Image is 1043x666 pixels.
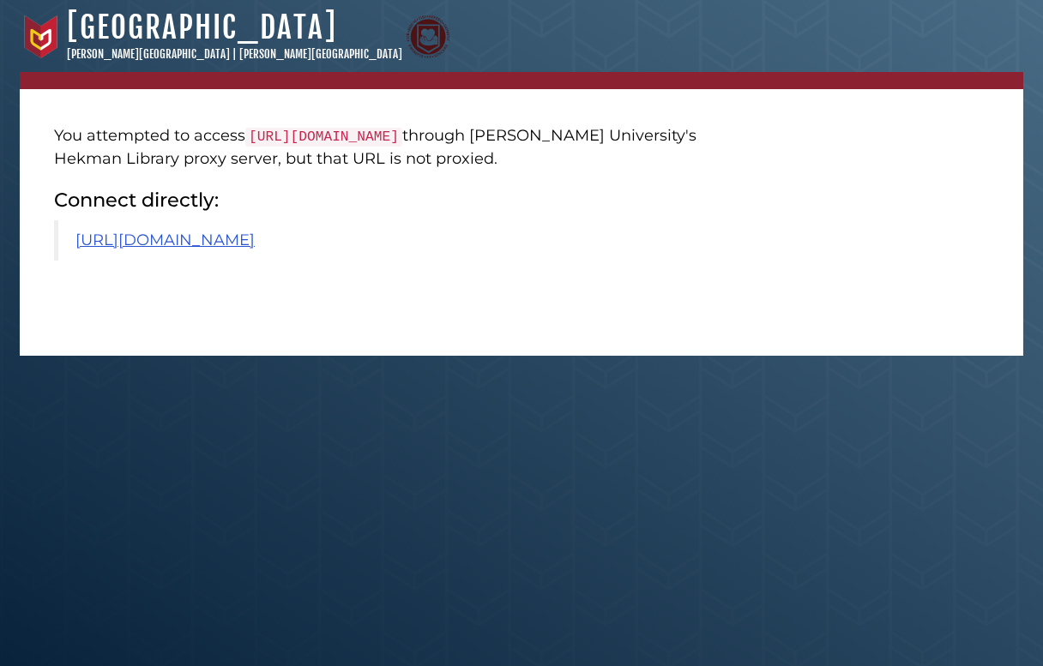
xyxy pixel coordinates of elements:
code: [URL][DOMAIN_NAME] [245,128,402,147]
a: [GEOGRAPHIC_DATA] [67,9,337,46]
p: You attempted to access through [PERSON_NAME] University's Hekman Library proxy server, but that ... [54,124,745,171]
img: Calvin University [20,15,63,58]
h2: Connect directly: [54,188,745,212]
p: [PERSON_NAME][GEOGRAPHIC_DATA] | [PERSON_NAME][GEOGRAPHIC_DATA] [67,46,402,63]
nav: breadcrumb [20,72,1023,89]
a: [URL][DOMAIN_NAME] [75,231,255,249]
img: Calvin Theological Seminary [407,15,449,58]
